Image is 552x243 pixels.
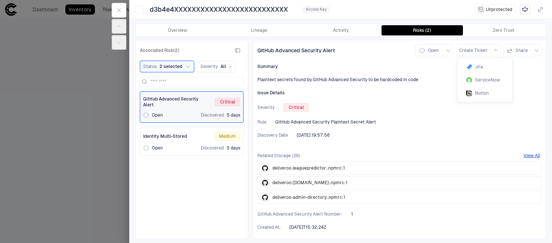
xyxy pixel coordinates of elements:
div: ServiceNow [466,77,500,83]
div: Notion [466,90,489,96]
div: ServiceNow [466,77,472,83]
div: Notion [466,90,472,96]
div: Jira [466,64,472,70]
div: Jira [466,64,483,70]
